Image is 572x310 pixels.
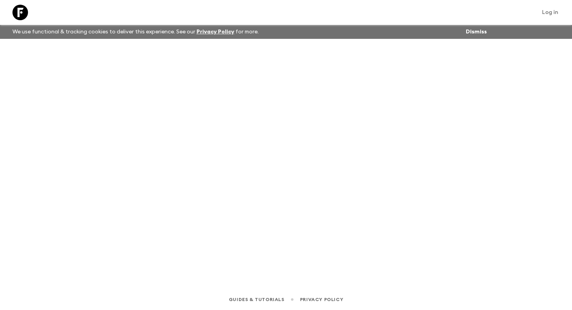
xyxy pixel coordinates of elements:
a: Log in [538,7,563,18]
a: Privacy Policy [300,295,343,304]
a: Guides & Tutorials [229,295,284,304]
p: We use functional & tracking cookies to deliver this experience. See our for more. [9,25,262,39]
button: Dismiss [464,26,489,37]
a: Privacy Policy [197,29,234,35]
